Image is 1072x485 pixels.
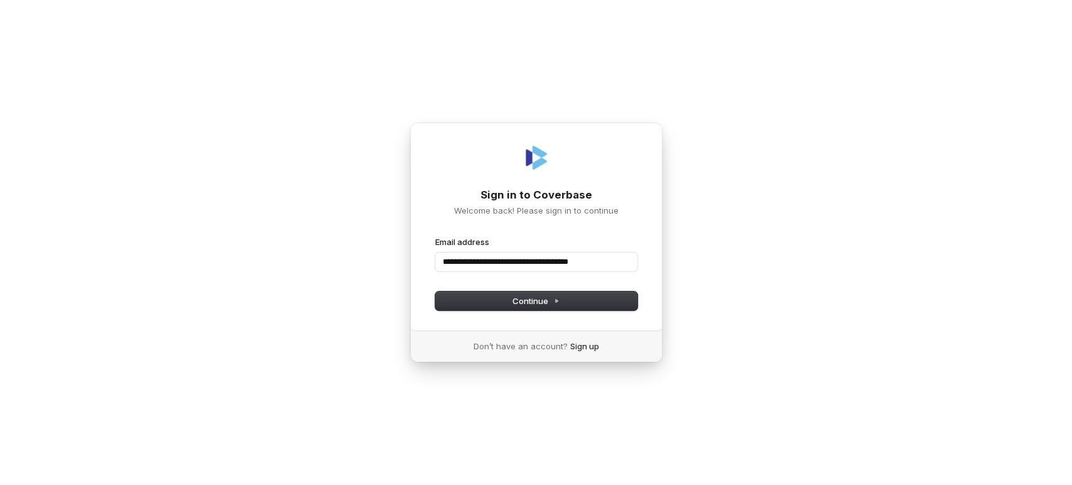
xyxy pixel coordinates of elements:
[512,295,560,307] span: Continue
[474,341,568,352] span: Don’t have an account?
[570,341,599,352] a: Sign up
[435,292,637,310] button: Continue
[435,236,489,248] label: Email address
[435,188,637,203] h1: Sign in to Coverbase
[435,205,637,216] p: Welcome back! Please sign in to continue
[521,143,551,173] img: Coverbase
